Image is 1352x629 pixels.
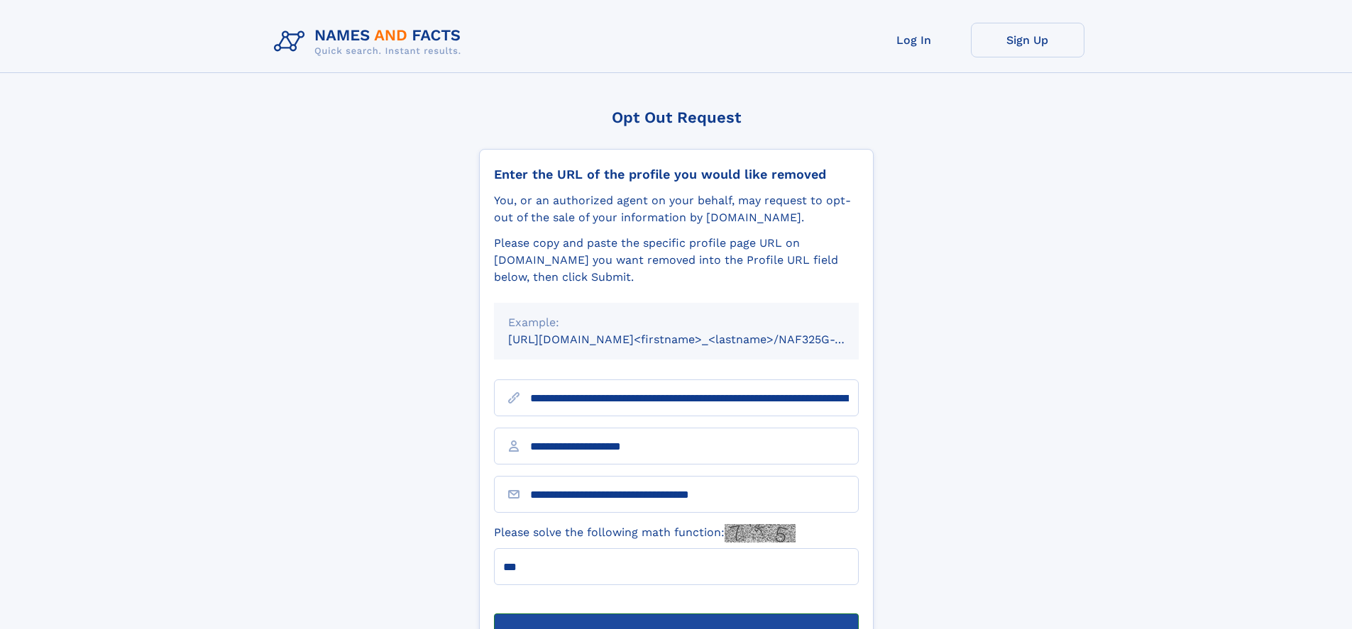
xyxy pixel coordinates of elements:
[494,235,859,286] div: Please copy and paste the specific profile page URL on [DOMAIN_NAME] you want removed into the Pr...
[494,192,859,226] div: You, or an authorized agent on your behalf, may request to opt-out of the sale of your informatio...
[479,108,874,126] div: Opt Out Request
[494,167,859,182] div: Enter the URL of the profile you would like removed
[508,333,886,346] small: [URL][DOMAIN_NAME]<firstname>_<lastname>/NAF325G-xxxxxxxx
[494,524,796,542] label: Please solve the following math function:
[268,23,473,61] img: Logo Names and Facts
[508,314,845,331] div: Example:
[971,23,1084,57] a: Sign Up
[857,23,971,57] a: Log In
